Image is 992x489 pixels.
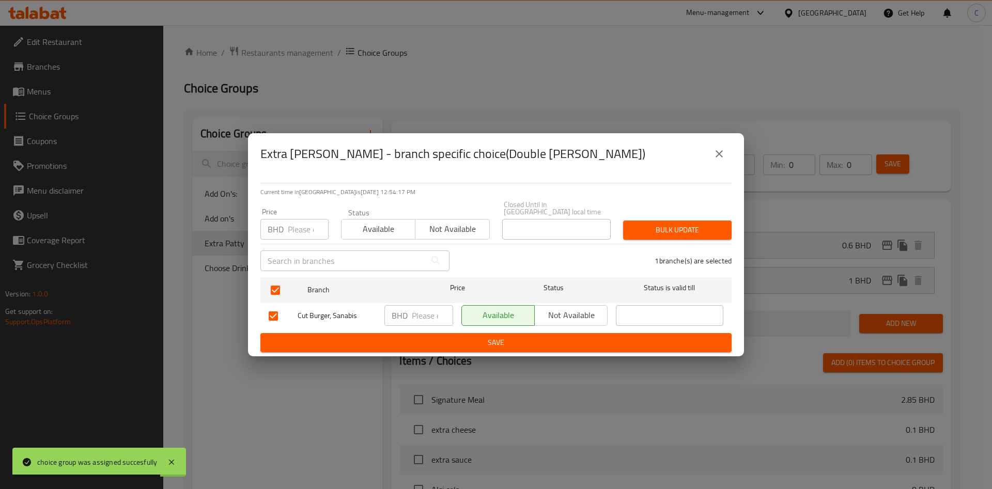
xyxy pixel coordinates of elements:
span: Bulk update [631,224,723,236]
button: Not available [534,305,608,326]
span: Available [346,222,411,236]
span: Not available [539,308,603,323]
button: close [707,141,732,166]
input: Please enter price [288,219,329,240]
span: Branch [307,283,415,296]
h2: Extra [PERSON_NAME] - branch specific choice(Double [PERSON_NAME]) [260,146,645,162]
span: Status [500,281,608,294]
input: Search in branches [260,250,426,271]
button: Save [260,333,732,352]
span: Price [423,281,492,294]
p: Current time in [GEOGRAPHIC_DATA] is [DATE] 12:54:17 PM [260,187,732,197]
p: 1 branche(s) are selected [655,256,732,266]
span: Not available [420,222,485,236]
button: Available [461,305,535,326]
span: Save [269,336,723,349]
button: Bulk update [623,220,732,240]
div: choice group was assigned succesfully [37,456,157,468]
p: BHD [268,223,284,235]
button: Not available [415,219,489,240]
button: Available [341,219,415,240]
input: Please enter price [412,305,453,326]
span: Cut Burger, Sanabis [298,309,376,322]
span: Available [466,308,531,323]
span: Status is valid till [616,281,723,294]
p: BHD [392,309,408,322]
